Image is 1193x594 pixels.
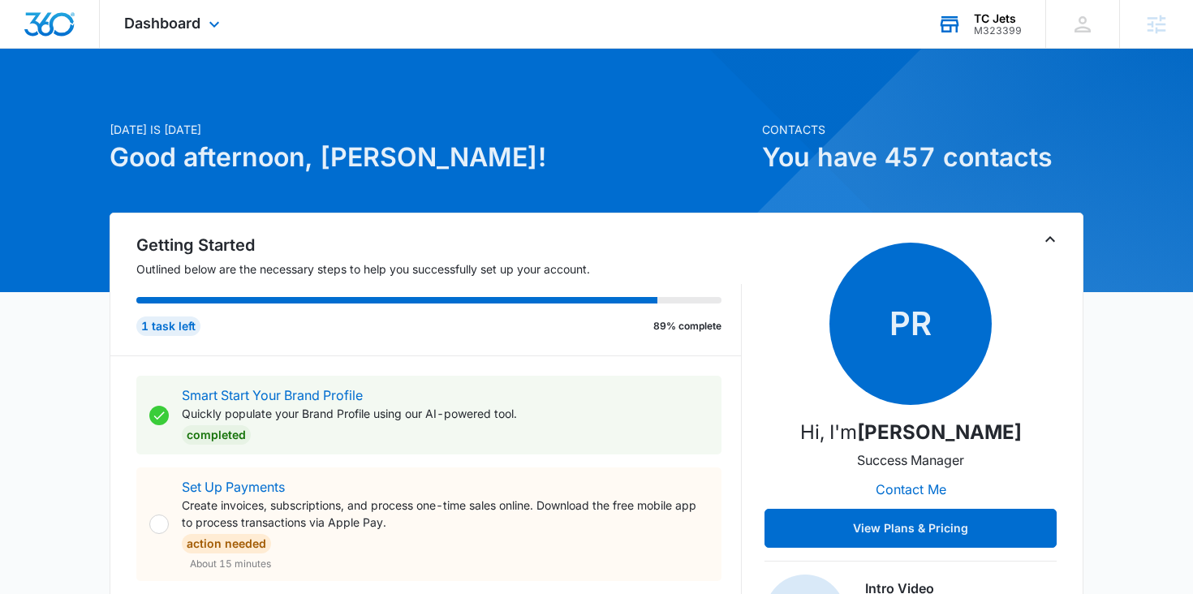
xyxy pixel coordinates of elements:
button: View Plans & Pricing [764,509,1057,548]
span: About 15 minutes [190,557,271,571]
span: PR [829,243,992,405]
div: Completed [182,425,251,445]
p: Hi, I'm [800,418,1022,447]
div: 1 task left [136,316,200,336]
span: Dashboard [124,15,200,32]
p: [DATE] is [DATE] [110,121,752,138]
p: Quickly populate your Brand Profile using our AI-powered tool. [182,405,517,422]
a: Smart Start Your Brand Profile [182,387,363,403]
p: Outlined below are the necessary steps to help you successfully set up your account. [136,260,742,278]
p: 89% complete [653,319,721,334]
div: account id [974,25,1022,37]
p: Contacts [762,121,1083,138]
h1: Good afternoon, [PERSON_NAME]! [110,138,752,177]
div: account name [974,12,1022,25]
p: Success Manager [857,450,964,470]
p: Create invoices, subscriptions, and process one-time sales online. Download the free mobile app t... [182,497,708,531]
strong: [PERSON_NAME] [857,420,1022,444]
div: Action Needed [182,534,271,553]
a: Set Up Payments [182,479,285,495]
h1: You have 457 contacts [762,138,1083,177]
button: Contact Me [859,470,963,509]
button: Toggle Collapse [1040,230,1060,249]
h2: Getting Started [136,233,742,257]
